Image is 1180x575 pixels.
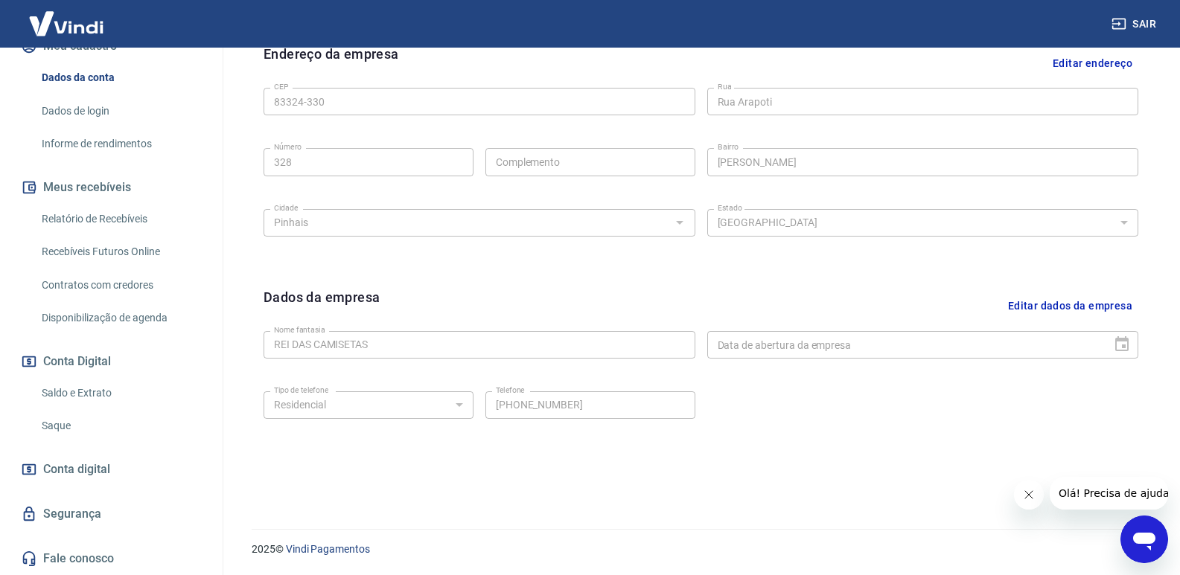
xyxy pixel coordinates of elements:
[36,96,205,126] a: Dados de login
[18,453,205,486] a: Conta digital
[264,287,380,325] h6: Dados da empresa
[274,385,328,396] label: Tipo de telefone
[36,303,205,333] a: Disponibilização de agenda
[36,270,205,301] a: Contratos com credores
[36,62,205,93] a: Dados da conta
[274,81,288,92] label: CEP
[18,345,205,378] button: Conta Digital
[18,498,205,530] a: Segurança
[36,378,205,408] a: Saldo e Extrato
[274,324,325,335] label: Nome fantasia
[286,543,370,555] a: Vindi Pagamentos
[707,331,1102,359] input: DD/MM/YYYY
[718,141,739,152] label: Bairro
[274,202,298,213] label: Cidade
[18,1,115,46] img: Vindi
[274,141,302,152] label: Número
[18,171,205,204] button: Meus recebíveis
[252,542,1144,557] p: 2025 ©
[36,411,205,441] a: Saque
[1014,480,1044,510] iframe: Fechar mensagem
[268,213,666,232] input: Digite aqui algumas palavras para buscar a cidade
[1050,477,1168,510] iframe: Mensagem da empresa
[718,81,732,92] label: Rua
[9,10,125,22] span: Olá! Precisa de ajuda?
[1002,287,1138,325] button: Editar dados da empresa
[264,44,399,82] h6: Endereço da empresa
[718,202,742,213] label: Estado
[36,129,205,159] a: Informe de rendimentos
[1047,44,1138,82] button: Editar endereço
[36,204,205,234] a: Relatório de Recebíveis
[1109,10,1162,38] button: Sair
[36,237,205,267] a: Recebíveis Futuros Online
[18,542,205,575] a: Fale conosco
[496,385,525,396] label: Telefone
[43,459,110,480] span: Conta digital
[1120,515,1168,563] iframe: Botão para abrir a janela de mensagens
